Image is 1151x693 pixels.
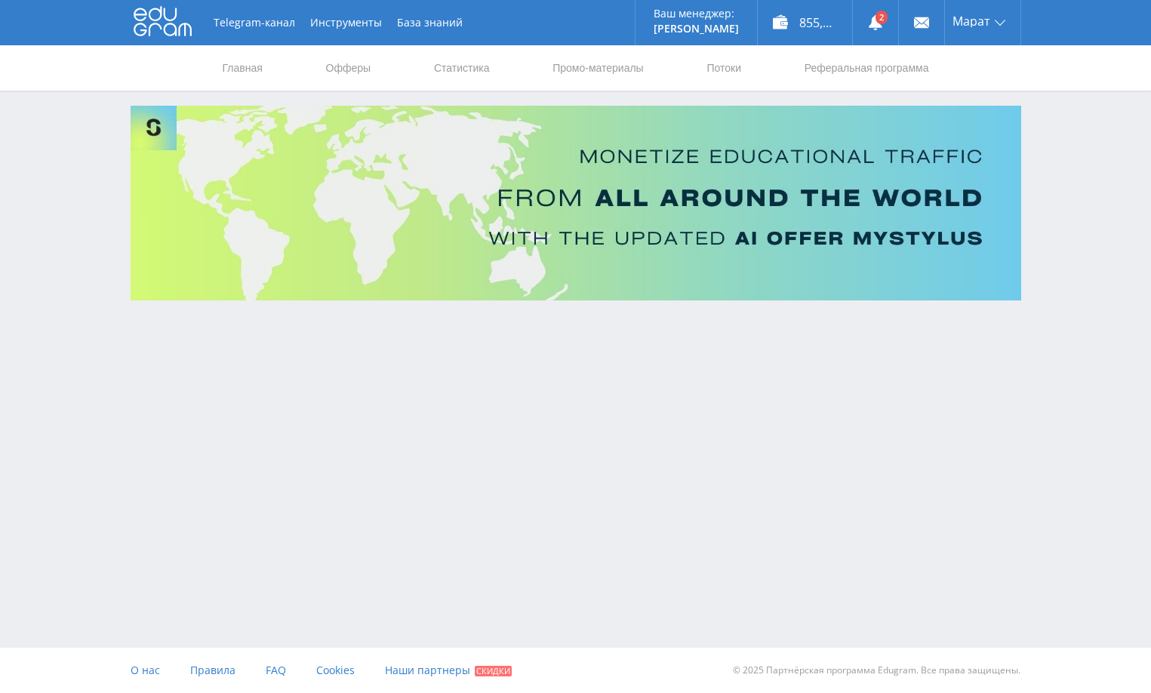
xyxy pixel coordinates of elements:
span: Марат [952,15,990,27]
a: FAQ [266,648,286,693]
a: Наши партнеры Скидки [385,648,512,693]
a: Офферы [325,45,373,91]
a: Правила [190,648,235,693]
span: Наши партнеры [385,663,470,677]
a: Промо-материалы [551,45,645,91]
div: © 2025 Партнёрская программа Edugram. Все права защищены. [583,648,1020,693]
a: Статистика [432,45,491,91]
a: О нас [131,648,160,693]
a: Потоки [705,45,743,91]
img: Banner [131,106,1021,300]
span: О нас [131,663,160,677]
span: Cookies [316,663,355,677]
a: Главная [221,45,264,91]
span: FAQ [266,663,286,677]
p: Ваш менеджер: [654,8,739,20]
a: Cookies [316,648,355,693]
span: Правила [190,663,235,677]
span: Скидки [475,666,512,676]
a: Реферальная программа [803,45,931,91]
p: [PERSON_NAME] [654,23,739,35]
